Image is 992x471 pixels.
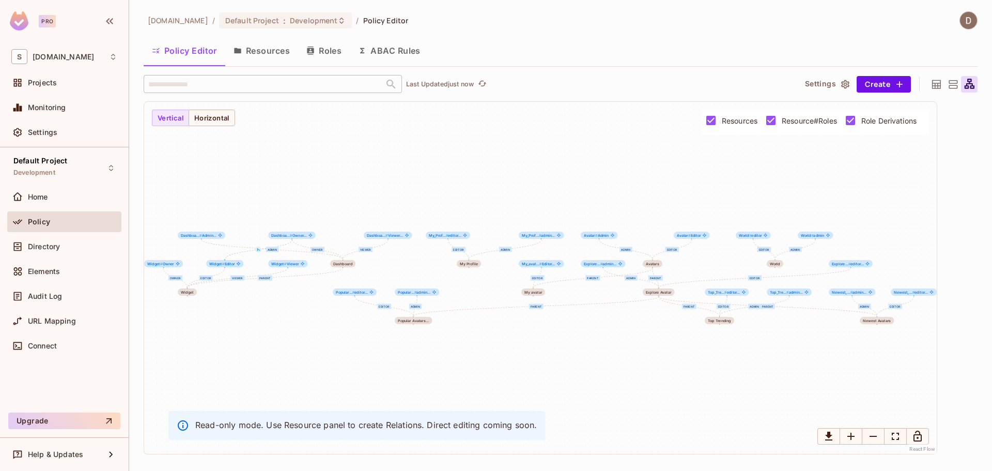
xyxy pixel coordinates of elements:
[770,290,789,295] span: Top_Tre...
[581,260,625,267] span: Explore_Avatar#admin
[11,49,27,64] span: S
[359,247,373,252] div: Viewer
[148,16,208,25] span: the active workspace
[646,262,659,266] div: Avatars
[674,232,709,239] div: Avatar#Editor
[209,262,225,266] span: Widget
[829,288,875,296] span: Newest_Avatars#admin
[912,290,915,295] span: #
[599,240,653,260] g: Edge from Avatar#Admin to Avatar
[144,260,183,267] span: Widget#Owner
[724,290,727,295] span: #
[775,240,815,260] g: Edge from World#admin to World
[187,268,225,288] g: Edge from Widget#Editor to Widget
[283,17,286,25] span: :
[336,290,368,294] span: editor...
[336,290,354,295] span: Popular...
[850,290,853,295] span: #
[519,232,564,239] span: My_Profile#admin
[28,317,76,325] span: URL Mapping
[178,288,197,296] div: Widget
[722,116,757,126] span: Resources
[857,76,911,93] button: Create
[363,16,409,25] span: Policy Editor
[811,233,814,238] span: #
[767,260,783,267] span: World
[178,232,225,239] span: Dashboard#Admin
[13,169,55,177] span: Development
[28,103,66,112] span: Monitoring
[409,304,422,309] div: admin
[708,318,731,323] div: Top Trending
[163,268,187,288] g: Edge from Widget#Owner to Widget
[829,260,873,267] span: Explore_Avatar#editor
[648,276,663,281] div: parent
[801,76,853,93] button: Settings
[786,290,789,295] span: #
[643,288,675,296] span: Explore_Avatar
[212,16,215,25] li: /
[736,232,770,239] div: World#editor
[519,260,564,267] div: My_avatar#Editor
[817,428,929,445] div: Small button group
[688,233,691,238] span: #
[581,232,617,239] span: Avatar#Admin
[643,260,662,267] span: Avatar
[364,232,412,239] div: Dashboard#Viewer
[539,233,541,238] span: #
[355,297,413,316] g: Edge from Popular_Avatars#editor to Popular_Avatars
[352,290,355,295] span: #
[888,304,902,309] div: editor
[653,240,692,260] g: Edge from Avatar#Editor to Avatar
[28,218,50,226] span: Policy
[522,233,555,237] span: admin...
[770,290,803,294] span: admin...
[584,233,609,237] span: Admin
[460,262,478,266] div: My Profile
[705,317,734,324] span: Top_Trending
[367,233,404,237] span: Viewer...
[398,290,416,295] span: Popular...
[705,288,749,296] div: Top_Trending#editor
[414,290,417,295] span: #
[356,16,359,25] li: /
[258,276,272,281] div: parent
[603,268,659,288] g: Edge from Explore_Avatar#admin to Explore_Avatar
[909,446,935,452] a: React Flow attribution
[398,290,430,294] span: admin...
[181,290,194,294] div: Widget
[189,110,235,126] button: Horizontal
[595,233,598,238] span: #
[817,428,840,445] button: Download graph as image
[469,240,541,260] g: Edge from My_Profile#admin to My_Profile
[708,290,740,294] span: editor...
[584,233,598,238] span: Avatar
[28,292,62,300] span: Audit Log
[600,262,603,266] span: #
[168,276,182,281] div: Owner
[476,78,488,90] button: refresh
[782,116,837,126] span: Resource#Roles
[266,247,278,252] div: Admin
[798,232,833,239] span: World#admin
[861,116,917,126] span: Role Derivations
[28,79,57,87] span: Projects
[789,247,801,252] div: admin
[10,11,28,31] img: SReyMgAAAABJRU5ErkJggg==
[522,262,542,266] span: My_avat...
[457,260,481,267] span: My_Profile
[960,12,977,29] img: Dat Nghiem Quoc
[333,288,377,296] div: Popular_Avatars#editor
[665,247,679,252] div: Editor
[539,262,542,266] span: #
[268,232,316,239] span: Dashboard#Owner
[619,247,632,252] div: Admin
[677,233,691,238] span: Avatar
[521,288,545,296] div: My_avatar
[533,268,541,288] g: Edge from My_avatar#Editor to My_avatar
[271,262,299,266] span: Viewer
